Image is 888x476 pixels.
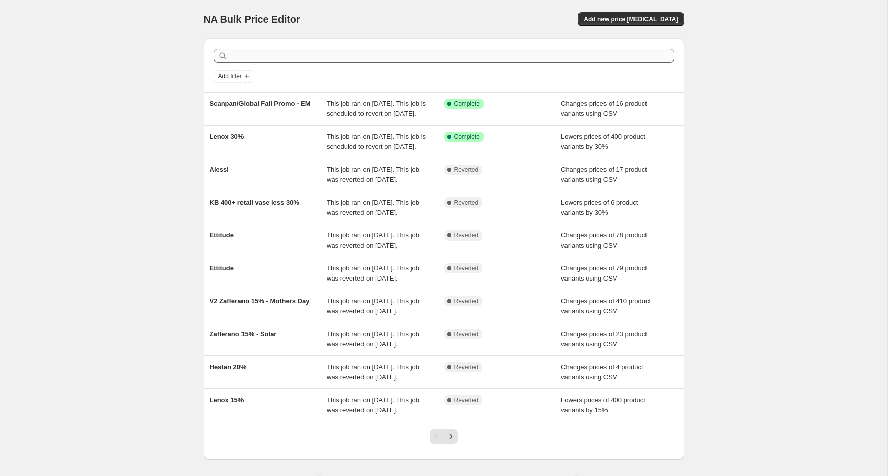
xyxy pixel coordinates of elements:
span: Reverted [454,199,479,207]
span: Add new price [MEDICAL_DATA] [584,15,678,23]
span: Zafferano 15% - Solar [210,330,277,338]
span: Changes prices of 4 product variants using CSV [561,363,643,381]
span: This job ran on [DATE]. This job was reverted on [DATE]. [327,166,419,183]
span: Changes prices of 78 product variants using CSV [561,231,647,249]
span: Reverted [454,264,479,272]
span: Reverted [454,363,479,371]
span: Hestan 20% [210,363,247,371]
span: Complete [454,133,480,141]
button: Add filter [214,70,254,83]
span: Reverted [454,297,479,305]
span: This job ran on [DATE]. This job was reverted on [DATE]. [327,199,419,216]
span: Lowers prices of 400 product variants by 15% [561,396,645,414]
span: This job ran on [DATE]. This job was reverted on [DATE]. [327,396,419,414]
button: Add new price [MEDICAL_DATA] [578,12,684,26]
span: Lenox 30% [210,133,244,140]
span: KB 400+ retail vase less 30% [210,199,299,206]
span: Ettitude [210,231,234,239]
span: Changes prices of 79 product variants using CSV [561,264,647,282]
span: Alessi [210,166,229,173]
span: This job ran on [DATE]. This job is scheduled to revert on [DATE]. [327,100,426,117]
span: Reverted [454,231,479,240]
span: V2 Zafferano 15% - Mothers Day [210,297,310,305]
span: This job ran on [DATE]. This job was reverted on [DATE]. [327,330,419,348]
span: This job ran on [DATE]. This job was reverted on [DATE]. [327,363,419,381]
span: Lowers prices of 400 product variants by 30% [561,133,645,150]
span: Reverted [454,330,479,338]
span: Reverted [454,166,479,174]
span: Changes prices of 16 product variants using CSV [561,100,647,117]
span: Scanpan/Global Fall Promo - EM [210,100,311,107]
span: Changes prices of 23 product variants using CSV [561,330,647,348]
span: This job ran on [DATE]. This job was reverted on [DATE]. [327,264,419,282]
span: Lenox 15% [210,396,244,404]
nav: Pagination [430,429,458,444]
span: Complete [454,100,480,108]
span: This job ran on [DATE]. This job was reverted on [DATE]. [327,297,419,315]
span: Changes prices of 17 product variants using CSV [561,166,647,183]
span: Reverted [454,396,479,404]
span: Ettitude [210,264,234,272]
span: Add filter [218,72,242,81]
span: Lowers prices of 6 product variants by 30% [561,199,638,216]
span: This job ran on [DATE]. This job was reverted on [DATE]. [327,231,419,249]
span: NA Bulk Price Editor [204,14,300,25]
span: Changes prices of 410 product variants using CSV [561,297,651,315]
span: This job ran on [DATE]. This job is scheduled to revert on [DATE]. [327,133,426,150]
button: Next [443,429,458,444]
